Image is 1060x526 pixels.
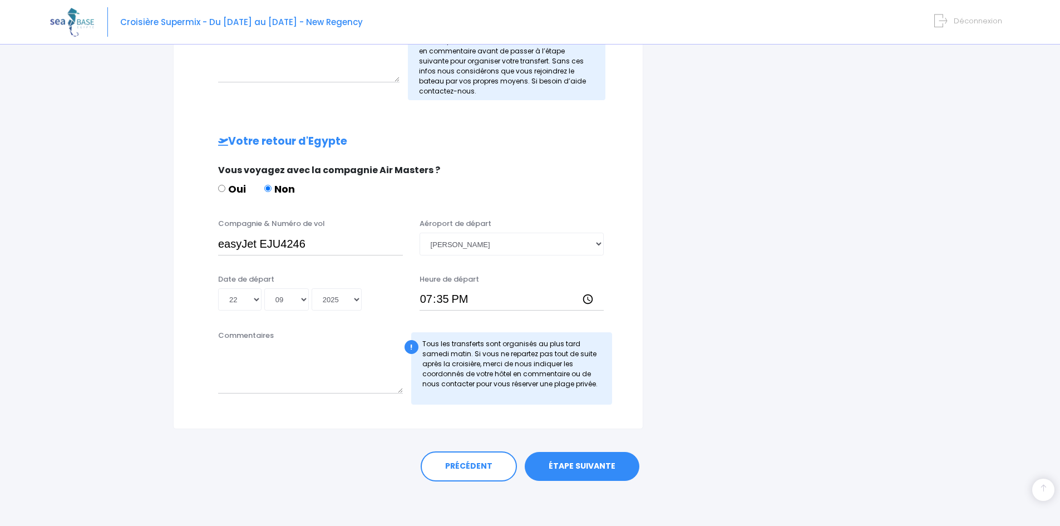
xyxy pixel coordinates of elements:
a: PRÉCÉDENT [421,451,517,481]
span: Croisière Supermix - Du [DATE] au [DATE] - New Regency [120,16,363,28]
div: Si votre vol atterri avant samedi midi : merci de noter impérativement les coordonnés de votre hô... [408,19,606,100]
label: Date de départ [218,274,274,285]
label: Oui [218,181,246,196]
label: Non [264,181,295,196]
div: ! [405,340,418,354]
label: Compagnie & Numéro de vol [218,218,325,229]
span: Vous voyagez avec la compagnie Air Masters ? [218,164,440,176]
label: Heure de départ [420,274,479,285]
h2: Votre retour d'Egypte [196,135,620,148]
label: Commentaires [218,330,274,341]
input: Non [264,185,272,192]
span: Déconnexion [954,16,1002,26]
div: Tous les transferts sont organisés au plus tard samedi matin. Si vous ne repartez pas tout de sui... [411,332,613,405]
label: Aéroport de départ [420,218,491,229]
input: Oui [218,185,225,192]
a: ÉTAPE SUIVANTE [525,452,639,481]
